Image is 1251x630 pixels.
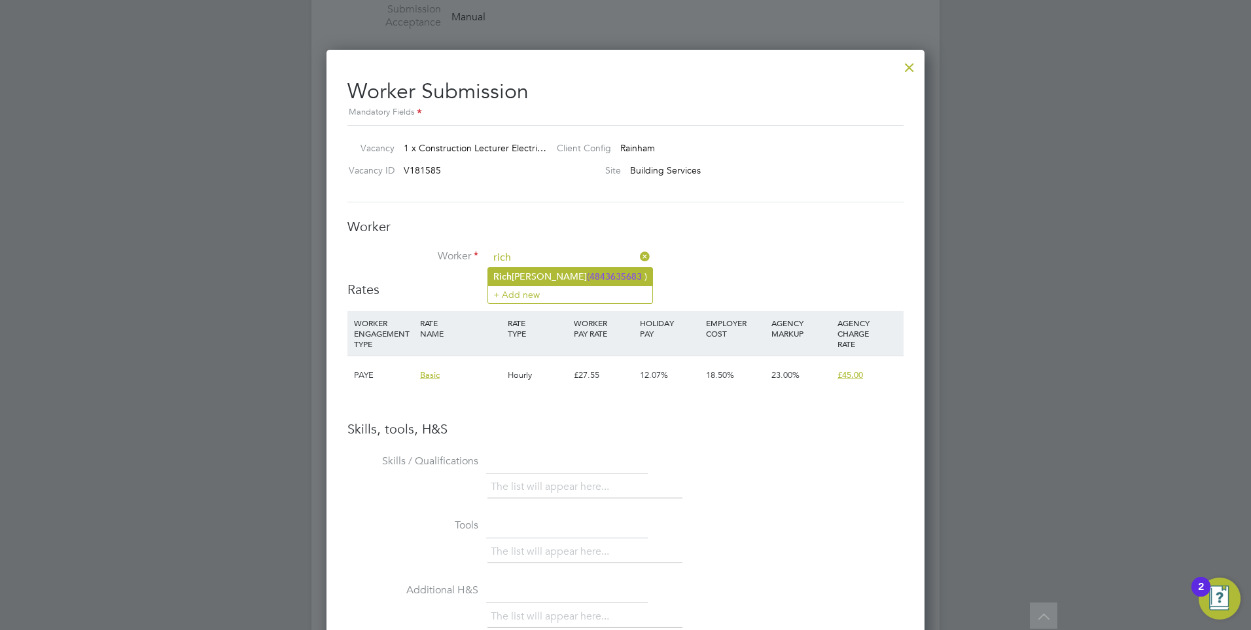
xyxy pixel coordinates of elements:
li: The list will appear here... [491,543,614,561]
h2: Worker Submission [347,68,904,120]
span: Basic [420,369,440,380]
div: PAYE [351,356,417,394]
h3: Rates [347,281,904,298]
li: The list will appear here... [491,478,614,496]
div: AGENCY MARKUP [768,311,834,345]
label: Tools [347,519,478,532]
div: Mandatory Fields [347,105,904,120]
label: Vacancy ID [342,164,395,176]
input: Search for... [489,248,650,268]
b: Rich [493,271,512,282]
div: 2 [1198,587,1204,604]
div: WORKER ENGAGEMENT TYPE [351,311,417,356]
label: Skills / Qualifications [347,454,478,468]
label: Vacancy [342,142,395,154]
h3: Skills, tools, H&S [347,420,904,437]
span: 18.50% [706,369,734,380]
span: Rainham [620,142,655,154]
div: EMPLOYER COST [703,311,769,345]
span: V181585 [404,164,441,176]
span: 23.00% [771,369,800,380]
div: HOLIDAY PAY [637,311,703,345]
div: WORKER PAY RATE [571,311,637,345]
div: £27.55 [571,356,637,394]
span: Building Services [630,164,701,176]
button: Open Resource Center, 2 new notifications [1199,578,1241,620]
label: Additional H&S [347,584,478,597]
label: Worker [347,250,478,263]
div: RATE NAME [417,311,504,345]
li: The list will appear here... [491,608,614,625]
li: + Add new [488,286,652,303]
li: [PERSON_NAME] ) [488,268,652,286]
h3: Worker [347,218,904,235]
span: £45.00 [837,369,863,380]
span: (4843635683 [587,270,642,282]
div: RATE TYPE [504,311,571,345]
label: Site [546,164,621,176]
span: 1 x Construction Lecturer Electri… [404,142,546,154]
div: AGENCY CHARGE RATE [834,311,900,356]
div: Hourly [504,356,571,394]
label: Client Config [546,142,611,154]
span: 12.07% [640,369,668,380]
